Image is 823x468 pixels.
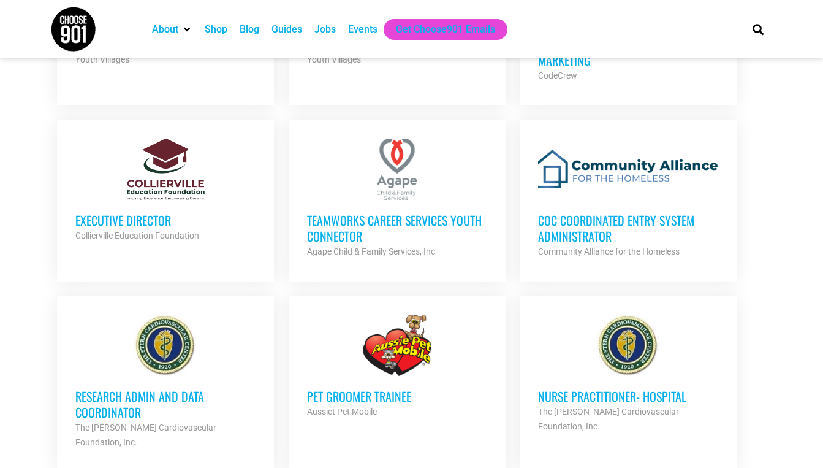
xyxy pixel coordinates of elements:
strong: The [PERSON_NAME] Cardiovascular Foundation, Inc. [75,423,216,447]
a: Jobs [314,22,336,37]
h3: Nurse Practitioner- Hospital [538,388,718,404]
h3: TeamWorks Career Services Youth Connector [307,212,487,244]
a: Nurse Practitioner- Hospital The [PERSON_NAME] Cardiovascular Foundation, Inc. [520,296,737,452]
strong: Youth Villages [307,55,361,64]
h3: Research Admin and Data Coordinator [75,388,256,420]
strong: CodeCrew [538,71,577,80]
h3: CoC Coordinated Entry System Administrator [538,212,718,244]
a: Pet Groomer Trainee Aussiet Pet Mobile [289,296,506,437]
a: Get Choose901 Emails [396,22,495,37]
a: CoC Coordinated Entry System Administrator Community Alliance for the Homeless [520,120,737,277]
h3: Pet Groomer Trainee [307,388,487,404]
a: Shop [205,22,227,37]
h3: Executive Director [75,212,256,228]
div: Search [748,19,768,39]
strong: Collierville Education Foundation [75,231,199,240]
a: About [152,22,178,37]
a: Research Admin and Data Coordinator The [PERSON_NAME] Cardiovascular Foundation, Inc. [57,296,274,468]
strong: Agape Child & Family Services, Inc [307,247,435,256]
div: About [146,19,199,40]
strong: Community Alliance for the Homeless [538,247,680,256]
a: Blog [240,22,259,37]
strong: Aussiet Pet Mobile [307,407,377,416]
strong: The [PERSON_NAME] Cardiovascular Foundation, Inc. [538,407,679,431]
a: Guides [271,22,302,37]
a: TeamWorks Career Services Youth Connector Agape Child & Family Services, Inc [289,120,506,277]
strong: Youth Villages [75,55,129,64]
a: Events [348,22,377,37]
nav: Main nav [146,19,732,40]
a: Executive Director Collierville Education Foundation [57,120,274,261]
